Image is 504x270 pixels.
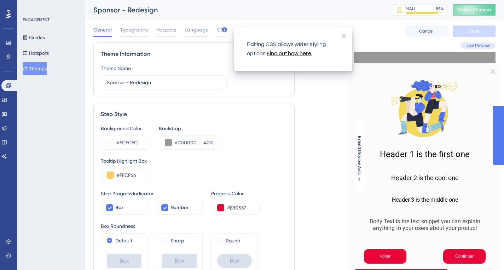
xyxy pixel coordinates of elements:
[162,254,197,268] div: Box
[354,136,365,182] button: Extend Preview Area
[487,66,498,77] div: Close Preview
[443,249,486,264] button: Next
[170,203,189,212] span: Number
[338,30,349,41] div: close tooltip
[361,149,488,159] h1: Header 1 is the first one
[357,136,362,174] span: Extend Preview Area
[101,50,287,58] div: Theme Information
[23,62,47,75] button: Themes
[467,43,490,48] span: Live Preview
[405,25,447,37] button: Cancel
[156,25,176,34] span: Hotspots
[101,157,287,165] div: Tooltip Highlight Box
[217,25,226,34] span: CSS
[23,31,45,44] button: Guides
[101,189,203,198] div: Step Progress Indicator
[406,6,415,12] div: MAU
[247,40,340,58] p: Editing CSS allows wider styling options.
[361,174,488,182] h2: Header 2 is the cool one
[101,110,287,119] div: Step Style
[211,189,261,198] div: Progress Color
[185,25,208,34] span: Language
[453,4,496,16] button: Publish Changes
[267,49,312,58] a: Find out how here.
[93,25,112,34] span: General
[474,242,496,263] iframe: UserGuiding AI Assistant Launcher
[120,25,148,34] span: Typography
[389,73,460,144] img: Modal Media
[101,222,287,230] div: Box Roundness
[199,138,213,147] label: %
[23,17,50,23] div: ENGAGEMENT
[457,7,491,13] span: Publish Changes
[469,28,479,34] span: Save
[107,254,141,268] div: Box
[101,124,150,133] div: Background Color
[159,124,219,133] div: Backdrop
[93,5,373,15] div: Sponsor - Redesign
[202,138,210,147] input: %
[115,203,123,212] span: Bar
[226,236,241,245] label: Round
[419,28,434,34] span: Cancel
[361,218,488,231] p: Body Text is the text snippet you can explain anything to your users about your product
[23,47,49,59] button: Hotspots
[436,6,444,12] div: 85 %
[217,254,252,268] div: Box
[453,25,496,37] button: Save
[361,196,488,203] h3: Header 3 is the middle one
[364,249,406,264] button: Previous
[107,79,221,86] input: Theme Name
[115,236,132,245] label: Default
[101,64,131,73] div: Theme Name
[170,236,184,245] label: Sharp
